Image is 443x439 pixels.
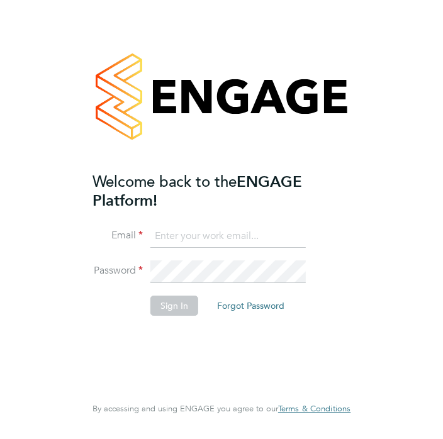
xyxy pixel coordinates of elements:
[93,172,338,210] h2: ENGAGE Platform!
[93,403,350,414] span: By accessing and using ENGAGE you agree to our
[150,225,306,248] input: Enter your work email...
[93,264,143,277] label: Password
[93,172,237,191] span: Welcome back to the
[150,296,198,316] button: Sign In
[278,403,350,414] span: Terms & Conditions
[93,229,143,242] label: Email
[278,404,350,414] a: Terms & Conditions
[207,296,294,316] button: Forgot Password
